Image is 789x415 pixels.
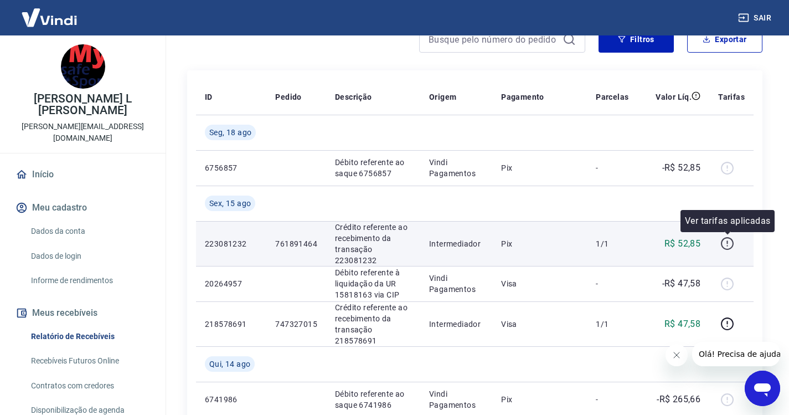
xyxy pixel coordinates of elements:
p: Vindi Pagamentos [429,157,483,179]
p: [PERSON_NAME] L [PERSON_NAME] [9,93,157,116]
a: Relatório de Recebíveis [27,325,152,348]
p: -R$ 265,66 [657,393,700,406]
p: Valor Líq. [656,91,692,103]
p: 1/1 [596,319,628,330]
p: [PERSON_NAME][EMAIL_ADDRESS][DOMAIN_NAME] [9,121,157,144]
span: Olá! Precisa de ajuda? [7,8,93,17]
p: 6741986 [205,394,257,405]
a: Contratos com credores [27,375,152,397]
button: Meu cadastro [13,196,152,220]
a: Início [13,162,152,187]
p: Pix [501,238,578,249]
p: Pix [501,162,578,173]
a: Informe de rendimentos [27,269,152,292]
img: Vindi [13,1,85,34]
p: 1/1 [596,238,628,249]
p: Débito referente ao saque 6741986 [335,388,411,411]
p: - [596,278,628,289]
a: Recebíveis Futuros Online [27,350,152,372]
p: Vindi Pagamentos [429,273,483,295]
p: Visa [501,319,578,330]
iframe: Botão para abrir a janela de mensagens [745,371,780,406]
p: Crédito referente ao recebimento da transação 223081232 [335,222,411,266]
p: -R$ 52,85 [662,161,701,175]
span: Sex, 15 ago [209,198,251,209]
input: Busque pelo número do pedido [429,31,558,48]
p: Pix [501,394,578,405]
p: - [596,394,628,405]
span: Seg, 18 ago [209,127,251,138]
button: Sair [736,8,776,28]
p: Visa [501,278,578,289]
p: Crédito referente ao recebimento da transação 218578691 [335,302,411,346]
p: Pedido [275,91,301,103]
p: Pagamento [501,91,544,103]
button: Exportar [687,26,762,53]
button: Filtros [599,26,674,53]
p: 761891464 [275,238,317,249]
p: 20264957 [205,278,257,289]
iframe: Fechar mensagem [666,344,688,366]
p: Débito referente à liquidação da UR 15818163 via CIP [335,267,411,300]
a: Dados de login [27,245,152,268]
p: 223081232 [205,238,257,249]
p: 218578691 [205,319,257,330]
img: 697ec514-2661-43ab-907b-00249a5c8a33.jpeg [61,44,105,89]
p: Origem [429,91,456,103]
p: Parcelas [596,91,628,103]
p: Intermediador [429,319,483,330]
p: Ver tarifas aplicadas [685,214,770,228]
p: ID [205,91,213,103]
iframe: Mensagem da empresa [692,342,780,366]
p: Tarifas [718,91,745,103]
p: Débito referente ao saque 6756857 [335,157,411,179]
p: Intermediador [429,238,483,249]
p: R$ 52,85 [664,237,700,250]
p: -R$ 47,58 [662,277,701,290]
a: Dados da conta [27,220,152,243]
p: 6756857 [205,162,257,173]
p: - [596,162,628,173]
p: 747327015 [275,319,317,330]
p: R$ 47,58 [664,317,700,331]
button: Meus recebíveis [13,301,152,325]
p: Descrição [335,91,372,103]
p: Vindi Pagamentos [429,388,483,411]
span: Qui, 14 ago [209,358,250,370]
